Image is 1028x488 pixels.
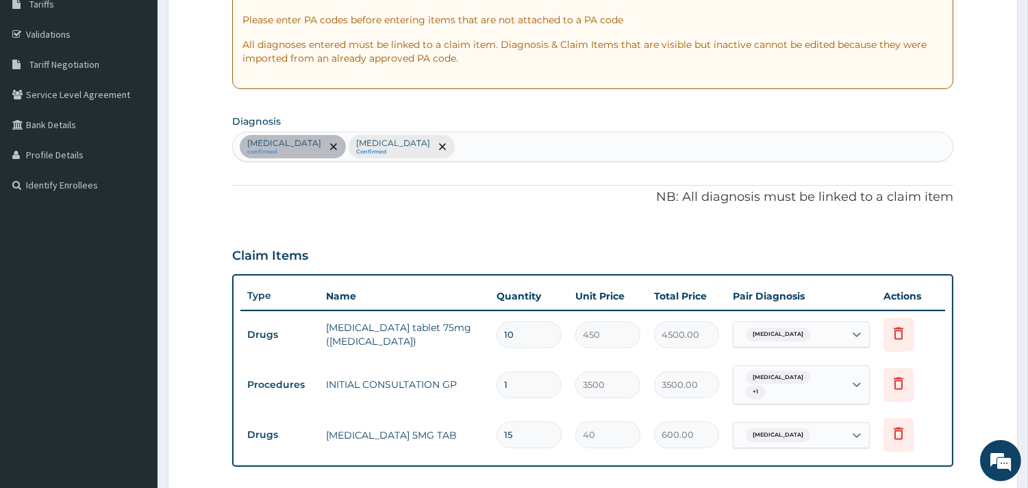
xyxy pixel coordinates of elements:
[240,422,319,448] td: Drugs
[647,282,726,310] th: Total Price
[436,141,449,153] span: remove selection option
[232,249,308,264] h3: Claim Items
[490,282,568,310] th: Quantity
[327,141,340,153] span: remove selection option
[242,13,943,27] p: Please enter PA codes before entering items that are not attached to a PA code
[319,371,490,398] td: INITIAL CONSULTATION GP
[71,77,230,95] div: Chat with us now
[242,38,943,65] p: All diagnoses entered must be linked to a claim item. Diagnosis & Claim Items that are visible bu...
[240,283,319,308] th: Type
[7,334,261,382] textarea: Type your message and hit 'Enter'
[877,282,945,310] th: Actions
[240,372,319,398] td: Procedures
[247,149,321,156] small: confirmed
[746,428,810,442] span: [MEDICAL_DATA]
[726,282,877,310] th: Pair Diagnosis
[356,138,430,149] p: [MEDICAL_DATA]
[247,138,321,149] p: [MEDICAL_DATA]
[319,314,490,355] td: [MEDICAL_DATA] tablet 75mg ([MEDICAL_DATA])
[356,149,430,156] small: Confirmed
[746,371,810,385] span: [MEDICAL_DATA]
[319,422,490,449] td: [MEDICAL_DATA] 5MG TAB
[29,58,99,71] span: Tariff Negotiation
[240,322,319,347] td: Drugs
[232,114,281,128] label: Diagnosis
[319,282,490,310] th: Name
[568,282,647,310] th: Unit Price
[232,188,953,206] p: NB: All diagnosis must be linked to a claim item
[25,69,55,103] img: d_794563401_company_1708531726252_794563401
[746,385,765,399] span: + 1
[225,7,258,40] div: Minimize live chat window
[746,328,810,341] span: [MEDICAL_DATA]
[79,153,189,291] span: We're online!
